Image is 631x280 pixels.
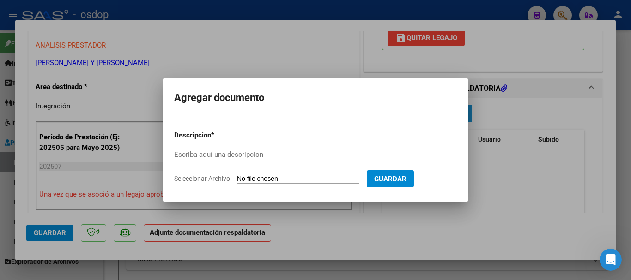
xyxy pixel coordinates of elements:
[374,175,407,183] span: Guardar
[174,89,457,107] h2: Agregar documento
[174,175,230,182] span: Seleccionar Archivo
[174,130,259,141] p: Descripcion
[600,249,622,271] iframe: Intercom live chat
[367,170,414,187] button: Guardar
